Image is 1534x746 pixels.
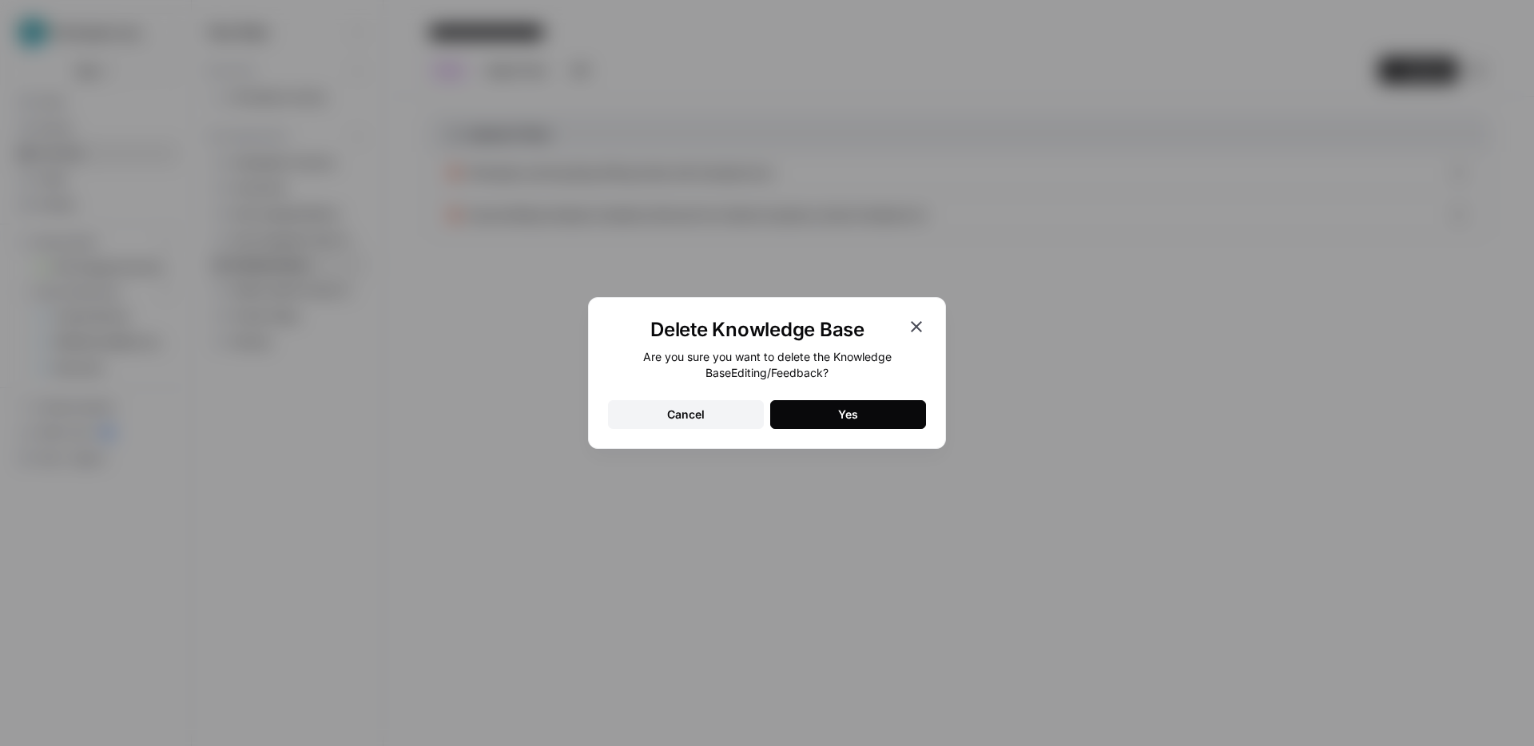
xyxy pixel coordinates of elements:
[608,317,907,343] h1: Delete Knowledge Base
[838,407,858,423] div: Yes
[770,400,926,429] button: Yes
[608,400,764,429] button: Cancel
[667,407,705,423] div: Cancel
[608,349,926,381] div: Are you sure you want to delete the Knowledge Base Editing/Feedback ?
